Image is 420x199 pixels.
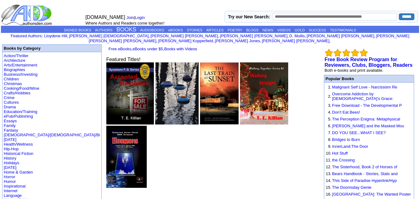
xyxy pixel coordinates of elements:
[4,147,19,151] a: Hip-Hop
[4,100,19,105] a: Cultures
[262,28,273,32] a: NEWS
[140,28,164,32] a: AUDIOBOOKS
[127,15,147,20] font: |
[89,34,409,43] a: [PERSON_NAME] [PERSON_NAME] [PERSON_NAME]
[4,105,16,109] a: Drama
[332,85,397,89] a: Malignant Self Love - Narcissism Re
[4,161,19,165] a: Holidays
[326,185,331,190] font: 15.
[240,120,288,125] a: Walking Straight (Walking Together Series # 1)
[328,117,331,121] font: 5.
[200,62,239,124] img: 64376.jpg
[206,28,224,32] a: ARTICLES
[328,85,331,89] font: 1.
[332,117,400,121] a: The Perception Enigma: Metaphysical
[106,47,197,51] font: , ,
[4,193,22,198] a: Language
[4,109,37,114] a: Education/Training
[219,34,220,38] font: i
[220,34,287,38] a: [PERSON_NAME] [PERSON_NAME]
[106,57,141,62] font: Featured Titles!
[4,58,25,63] a: Architecture
[351,49,359,57] img: bigemptystars.png
[4,188,17,193] a: Internet
[332,165,397,169] a: The Sisterhood, Book 2 of Horses of
[326,178,331,183] font: 14.
[4,174,15,179] a: Horror
[375,34,376,38] font: i
[11,34,42,38] a: Featured Authors
[246,28,259,32] a: BLOGS
[85,21,164,25] font: Where Authors and Readers come together!
[326,158,331,162] font: 11.
[106,126,147,188] img: 14451.JPG
[168,28,183,32] a: eBOOKS
[277,28,291,32] a: VIDEOS
[306,34,307,38] font: i
[4,151,33,156] a: Historical Fiction
[332,144,368,149] a: InnerLand:The Door
[332,92,393,101] a: Overcome Addiction by [DEMOGRAPHIC_DATA]'s Grace:
[326,192,331,197] font: 16.
[332,130,386,135] a: DO YOU SEE...WHAT I SEE?
[4,86,39,91] a: Cooking/Food/Wine
[328,130,331,135] font: 7.
[4,53,28,58] a: Action/Thriller
[325,57,413,68] a: Free Book Review Program for Reviewers, Clubs, Bloggers, Readers
[4,91,30,95] a: Crafts/Hobbies
[44,34,409,43] font: , , , , , , , , , ,
[135,15,145,20] a: Login
[4,119,17,123] a: Essays
[215,38,260,43] a: [PERSON_NAME] Jones
[328,124,331,128] font: 6.
[106,183,147,189] a: HORIZONS: The 2005 Speculative Fiction Centre Anthology
[187,28,202,32] a: STORIES
[328,103,331,108] font: 3.
[4,72,37,77] a: Business/Investing
[328,110,331,115] font: 4.
[150,34,218,38] a: [PERSON_NAME] [PERSON_NAME]
[328,94,331,99] font: 2.
[342,49,350,57] img: bigemptystars.png
[11,34,43,38] font: :
[4,123,16,128] a: Family
[4,67,25,72] a: Biographies
[64,28,91,32] a: SIGNED BOOKS
[4,63,37,67] a: Arts/Entertainment
[4,81,22,86] a: Christmas
[326,151,331,156] font: 10.
[214,39,215,43] font: i
[360,49,368,57] img: bigemptystars.png
[4,165,16,170] a: [DATE]
[132,47,163,51] a: eBooks under $5
[4,170,33,174] a: Home & Garden
[200,120,239,125] a: The Last Train At Sunset
[95,28,113,32] a: AUTHORS
[332,110,360,115] a: Don't Eat Bees!
[4,114,33,119] a: ePub/Publishing
[155,62,199,124] img: 73696.jpg
[309,28,326,32] a: SUCCESS
[106,120,154,125] a: Accepted Memories (Sycamore P.D. Series # 2)
[289,34,305,38] a: D. Mullis
[158,38,213,43] a: [PERSON_NAME] Kopperfield
[164,47,197,51] a: Books with Videos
